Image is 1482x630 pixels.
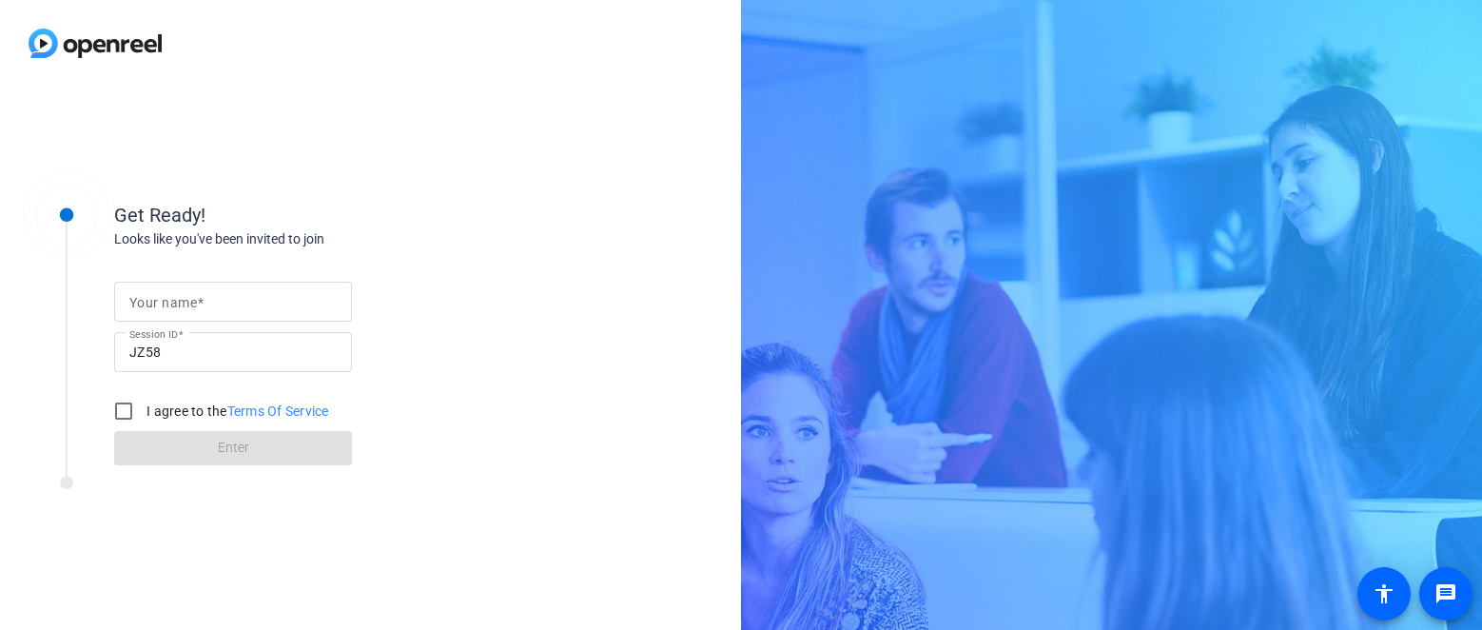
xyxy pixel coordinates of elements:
div: Looks like you've been invited to join [114,229,495,249]
mat-label: Your name [129,295,197,310]
mat-label: Session ID [129,328,178,340]
mat-icon: accessibility [1373,582,1395,605]
a: Terms Of Service [227,404,329,419]
div: Get Ready! [114,201,495,229]
label: I agree to the [143,402,329,421]
mat-icon: message [1434,582,1457,605]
